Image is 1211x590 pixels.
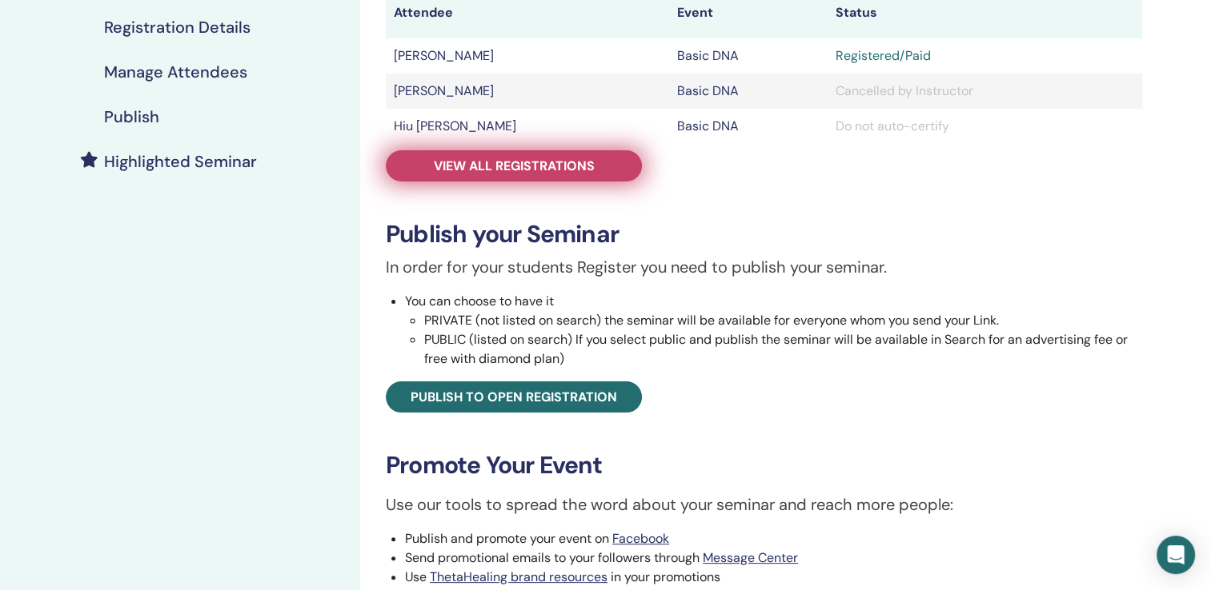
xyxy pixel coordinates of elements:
[669,109,828,144] td: Basic DNA
[104,107,159,126] h4: Publish
[386,109,669,144] td: Hiu [PERSON_NAME]
[424,311,1142,330] li: PRIVATE (not listed on search) the seminar will be available for everyone whom you send your Link.
[836,117,1134,136] div: Do not auto-certify
[669,38,828,74] td: Basic DNA
[836,46,1134,66] div: Registered/Paid
[405,568,1142,587] li: Use in your promotions
[405,292,1142,369] li: You can choose to have it
[104,152,257,171] h4: Highlighted Seminar
[405,529,1142,548] li: Publish and promote your event on
[703,549,798,566] a: Message Center
[836,82,1134,101] div: Cancelled by Instructor
[386,492,1142,516] p: Use our tools to spread the word about your seminar and reach more people:
[104,18,251,37] h4: Registration Details
[405,548,1142,568] li: Send promotional emails to your followers through
[411,389,617,405] span: Publish to open registration
[386,255,1142,279] p: In order for your students Register you need to publish your seminar.
[386,220,1142,249] h3: Publish your Seminar
[386,38,669,74] td: [PERSON_NAME]
[430,568,608,585] a: ThetaHealing brand resources
[386,74,669,109] td: [PERSON_NAME]
[434,157,595,174] span: View all registrations
[1157,536,1195,574] div: Open Intercom Messenger
[669,74,828,109] td: Basic DNA
[386,451,1142,480] h3: Promote Your Event
[386,150,642,181] a: View all registrations
[104,62,247,82] h4: Manage Attendees
[424,330,1142,369] li: PUBLIC (listed on search) If you select public and publish the seminar will be available in Searc...
[612,530,669,547] a: Facebook
[386,381,642,413] a: Publish to open registration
